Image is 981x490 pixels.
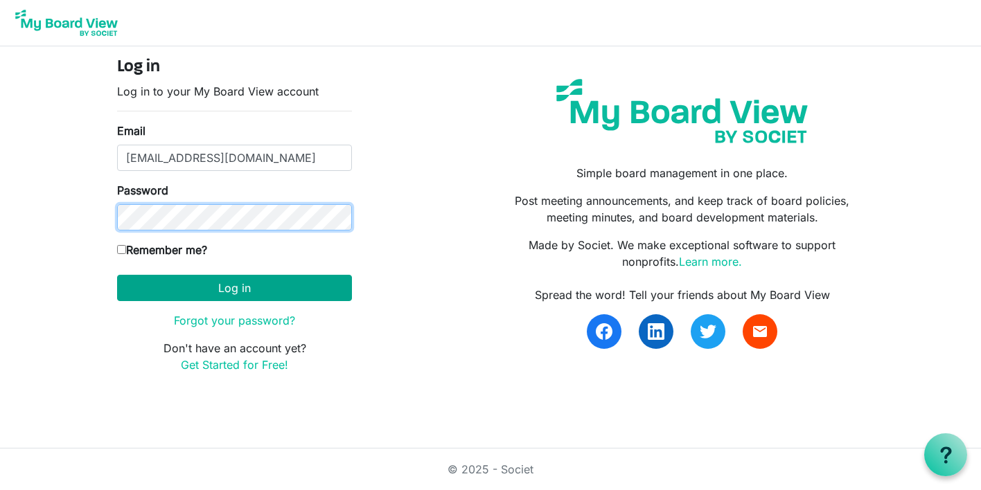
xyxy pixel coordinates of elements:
[596,323,612,340] img: facebook.svg
[117,340,352,373] p: Don't have an account yet?
[501,192,864,226] p: Post meeting announcements, and keep track of board policies, meeting minutes, and board developm...
[117,242,207,258] label: Remember me?
[700,323,716,340] img: twitter.svg
[743,314,777,349] a: email
[11,6,122,40] img: My Board View Logo
[501,287,864,303] div: Spread the word! Tell your friends about My Board View
[501,237,864,270] p: Made by Societ. We make exceptional software to support nonprofits.
[117,57,352,78] h4: Log in
[501,165,864,181] p: Simple board management in one place.
[752,323,768,340] span: email
[648,323,664,340] img: linkedin.svg
[448,462,533,476] a: © 2025 - Societ
[117,275,352,301] button: Log in
[117,122,145,139] label: Email
[679,255,742,269] a: Learn more.
[174,314,295,327] a: Forgot your password?
[117,182,168,199] label: Password
[117,245,126,254] input: Remember me?
[181,358,288,372] a: Get Started for Free!
[546,69,818,154] img: my-board-view-societ.svg
[117,83,352,100] p: Log in to your My Board View account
